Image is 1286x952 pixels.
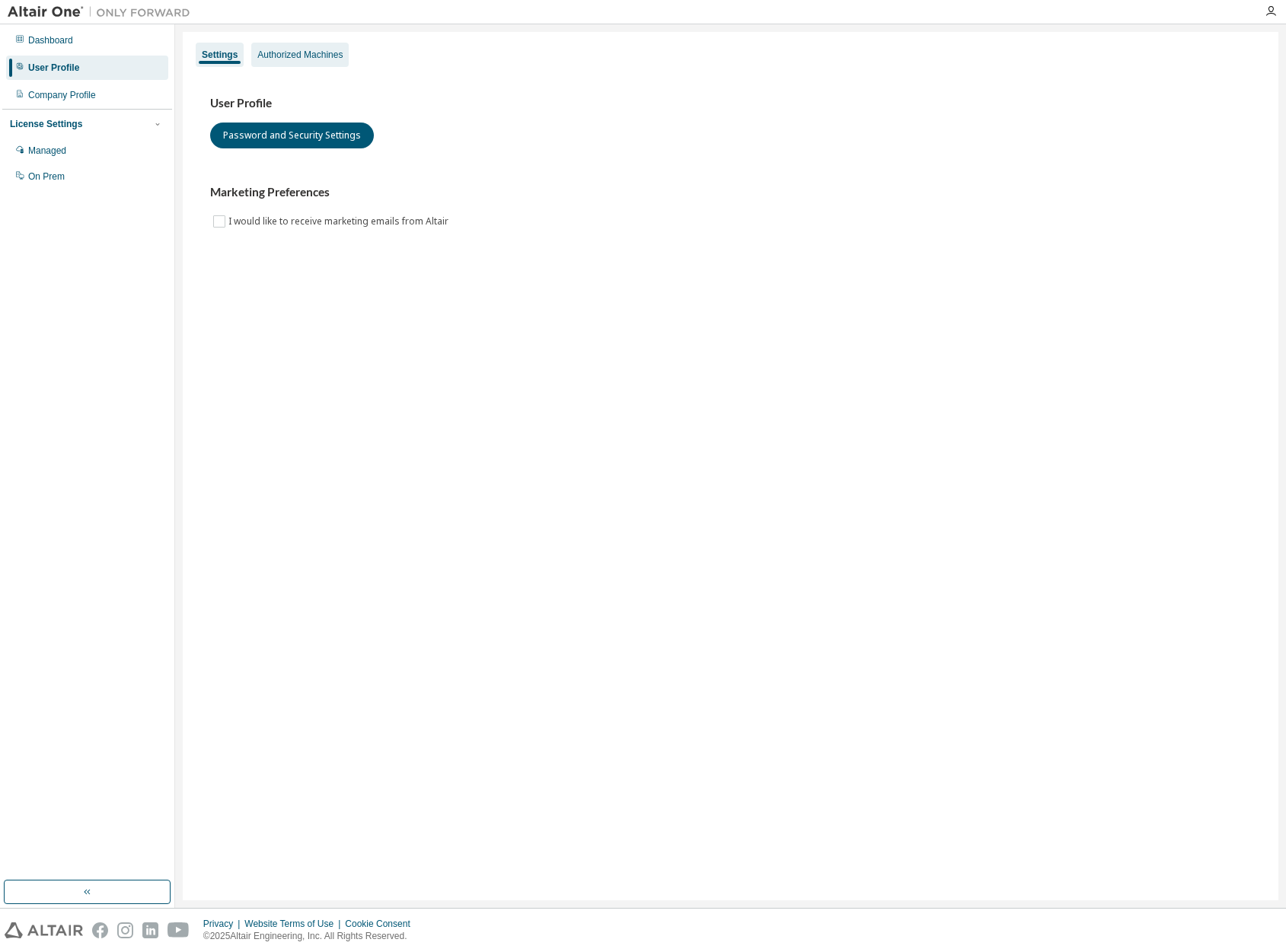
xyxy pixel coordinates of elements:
div: Authorized Machines [257,49,343,61]
button: Password and Security Settings [210,123,374,148]
img: altair_logo.svg [5,922,83,938]
div: Privacy [203,918,244,930]
div: License Settings [10,118,82,130]
div: Dashboard [28,34,73,46]
h3: User Profile [210,96,1251,111]
div: User Profile [28,62,79,74]
img: youtube.svg [168,922,190,938]
h3: Marketing Preferences [210,185,1251,200]
img: Altair One [8,5,198,20]
div: On Prem [28,170,65,183]
img: linkedin.svg [142,922,158,938]
div: Website Terms of Use [244,918,345,930]
div: Managed [28,145,66,157]
div: Settings [202,49,238,61]
label: I would like to receive marketing emails from Altair [228,212,452,231]
p: © 2025 Altair Engineering, Inc. All Rights Reserved. [203,930,420,943]
img: facebook.svg [92,922,108,938]
div: Cookie Consent [345,918,419,930]
img: instagram.svg [117,922,133,938]
div: Company Profile [28,89,96,101]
